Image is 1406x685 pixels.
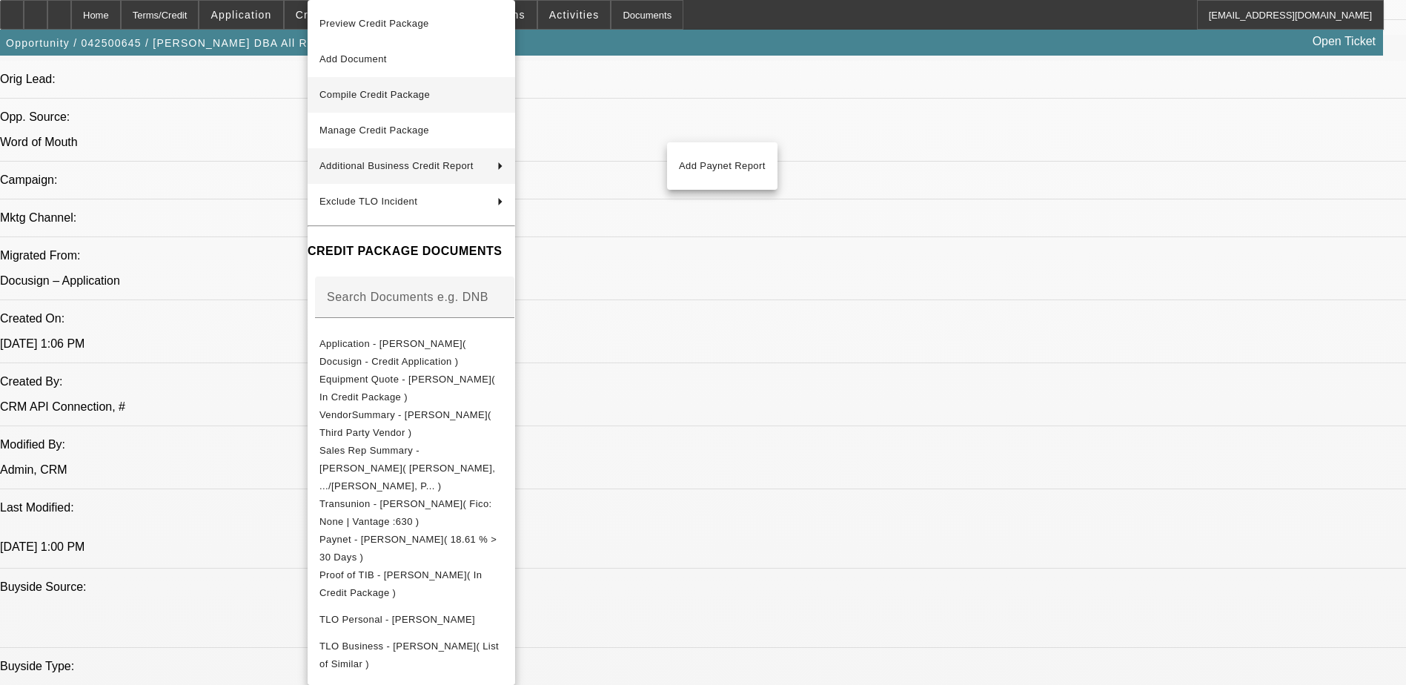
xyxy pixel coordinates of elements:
button: Transunion - Stanley, Shane( Fico: None | Vantage :630 ) [308,495,515,531]
button: Proof of TIB - Shane Stanley( In Credit Package ) [308,566,515,602]
span: Manage Credit Package [319,125,429,136]
span: TLO Business - [PERSON_NAME]( List of Similar ) [319,641,499,669]
span: TLO Personal - [PERSON_NAME] [319,614,475,625]
button: Sales Rep Summary - Shane Stanley( Urbanowski, .../D'Aquila, P... ) [308,442,515,495]
button: VendorSummary - Shane Stanley( Third Party Vendor ) [308,406,515,442]
span: Exclude TLO Incident [319,196,417,207]
span: Paynet - [PERSON_NAME]( 18.61 % > 30 Days ) [319,534,497,563]
h4: CREDIT PACKAGE DOCUMENTS [308,242,515,260]
button: TLO Personal - Stanley, Shane [308,602,515,638]
button: Equipment Quote - Shane Stanley( In Credit Package ) [308,371,515,406]
span: Equipment Quote - [PERSON_NAME]( In Credit Package ) [319,374,495,403]
span: VendorSummary - [PERSON_NAME]( Third Party Vendor ) [319,409,491,438]
span: Application - [PERSON_NAME]( Docusign - Credit Application ) [319,338,466,367]
mat-label: Search Documents e.g. DNB [327,291,488,303]
span: Proof of TIB - [PERSON_NAME]( In Credit Package ) [319,569,482,598]
button: TLO Business - Shane Stanley( List of Similar ) [308,638,515,673]
span: Transunion - [PERSON_NAME]( Fico: None | Vantage :630 ) [319,498,492,527]
span: Add Document [319,53,387,64]
span: Preview Credit Package [319,18,429,29]
button: Application - Shane Stanley( Docusign - Credit Application ) [308,335,515,371]
button: Paynet - Shane Stanley( 18.61 % > 30 Days ) [308,531,515,566]
span: Compile Credit Package [319,89,430,100]
span: Additional Business Credit Report [319,160,474,171]
span: Sales Rep Summary - [PERSON_NAME]( [PERSON_NAME], .../[PERSON_NAME], P... ) [319,445,495,492]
